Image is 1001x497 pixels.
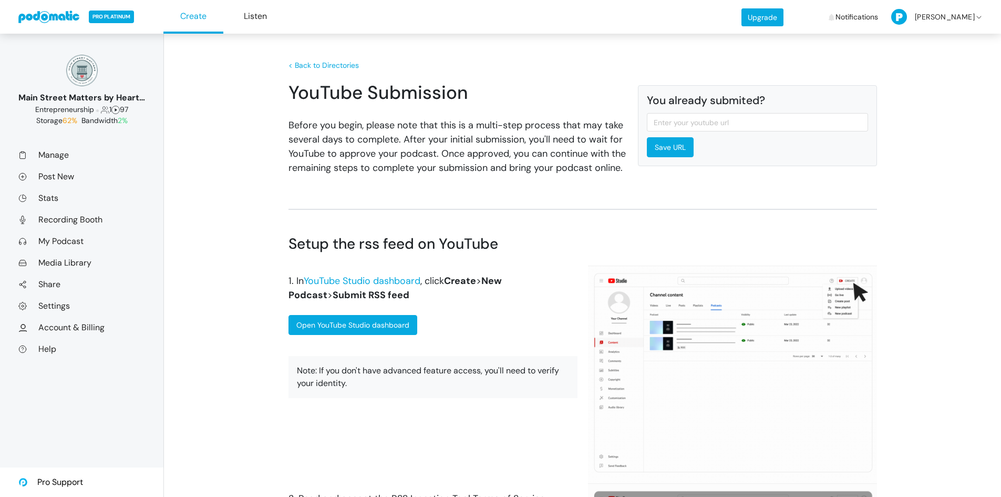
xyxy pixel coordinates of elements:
[18,279,145,290] a: Share
[66,55,98,86] img: 150x150_17130234.png
[111,105,120,114] span: Episodes
[101,105,109,114] span: Followers
[163,1,223,34] a: Create
[118,116,128,125] span: 2%
[18,468,83,497] a: Pro Support
[288,356,577,398] div: Note: If you don't have advanced feature access, you'll need to verify your identity.
[89,11,134,23] span: PRO PLATINUM
[891,9,907,25] img: P-50-ab8a3cff1f42e3edaa744736fdbd136011fc75d0d07c0e6946c3d5a70d29199b.png
[891,2,983,33] a: [PERSON_NAME]
[741,8,783,26] a: Upgrade
[81,116,128,125] span: Bandwidth
[225,1,285,34] a: Listen
[288,235,877,253] h2: Setup the rss feed on YouTube
[647,94,868,107] div: You already submited?
[288,71,627,114] h1: YouTube Submission
[63,116,77,125] span: 62%
[588,266,877,483] img: 01_create_a_podcast-6e0e41e20760d3b2ea101b6d8dce21858609d552a53c1b18a5f85427b6df5967.png
[647,137,694,157] input: Save URL
[647,113,868,131] input: Enter your youtube url
[288,275,502,301] strong: New Podcast
[18,104,145,115] div: 1 97
[18,214,145,225] a: Recording Booth
[18,257,145,268] a: Media Library
[18,192,145,204] a: Stats
[288,60,359,70] a: < Back to Directories
[444,275,476,287] strong: Create
[18,171,145,182] a: Post New
[18,92,145,104] div: Main Street Matters by Heart on [GEOGRAPHIC_DATA]
[18,343,145,354] a: Help
[18,236,145,247] a: My Podcast
[18,149,145,160] a: Manage
[35,105,94,114] span: Business: Entrepreneurship
[18,322,145,333] a: Account & Billing
[288,118,627,175] p: Before you begin, please note that this is a multi-step process that may take several days to com...
[333,289,409,301] strong: Submit RSS feed
[36,116,79,125] span: Storage
[304,275,420,287] a: YouTube Studio dashboard
[288,274,577,302] div: 1. In , click > >
[835,2,878,33] span: Notifications
[18,300,145,311] a: Settings
[915,2,975,33] span: [PERSON_NAME]
[288,315,417,335] a: Open YouTube Studio dashboard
